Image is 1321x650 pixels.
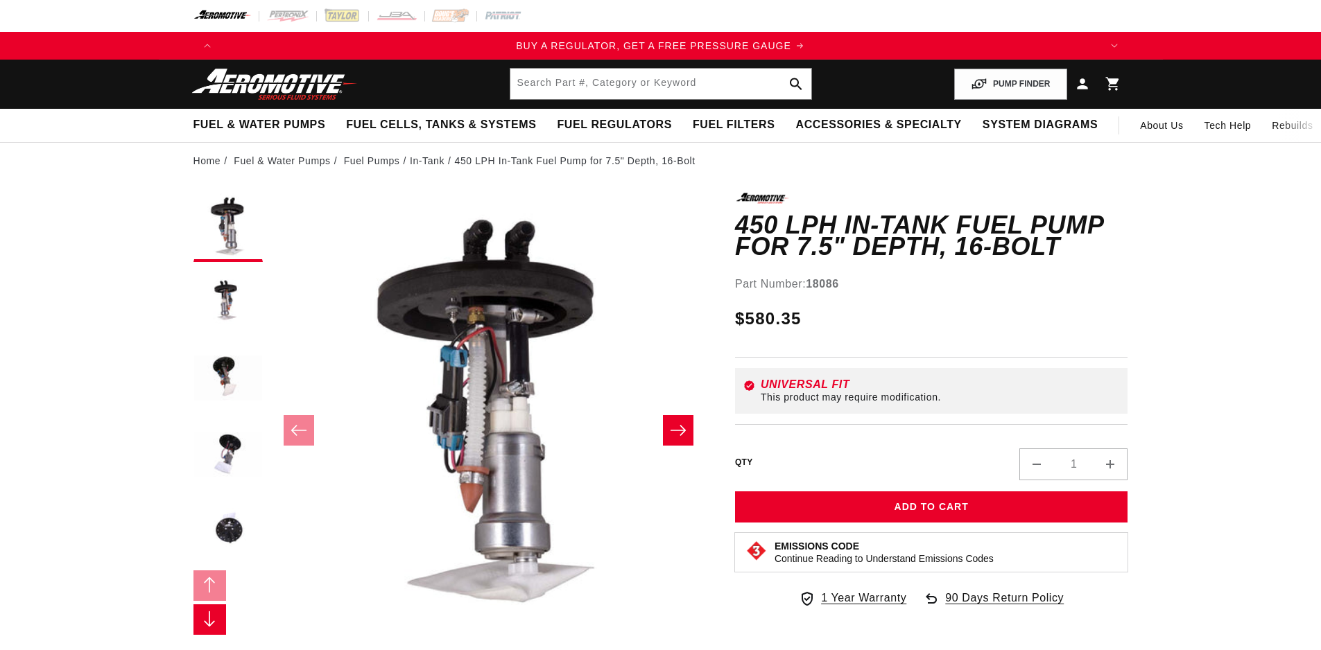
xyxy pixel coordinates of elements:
[193,498,263,567] button: Load image 5 in gallery view
[745,540,768,562] img: Emissions code
[510,69,811,99] input: Search by Part Number, Category or Keyword
[193,32,221,60] button: Translation missing: en.sections.announcements.previous_announcement
[735,457,753,468] label: QTY
[1205,118,1252,133] span: Tech Help
[735,306,802,331] span: $580.35
[336,109,546,141] summary: Fuel Cells, Tanks & Systems
[786,109,972,141] summary: Accessories & Specialty
[663,415,693,446] button: Slide right
[221,38,1100,53] a: BUY A REGULATOR, GET A FREE PRESSURE GAUGE
[1130,109,1193,142] a: About Us
[546,109,682,141] summary: Fuel Regulators
[1272,118,1313,133] span: Rebuilds
[945,589,1064,621] span: 90 Days Return Policy
[775,552,994,565] p: Continue Reading to Understand Emissions Codes
[799,589,906,607] a: 1 Year Warranty
[234,153,330,168] a: Fuel & Water Pumps
[193,421,263,491] button: Load image 4 in gallery view
[1100,32,1128,60] button: Translation missing: en.sections.announcements.next_announcement
[983,118,1098,132] span: System Diagrams
[516,40,791,51] span: BUY A REGULATOR, GET A FREE PRESSURE GAUGE
[344,153,400,168] a: Fuel Pumps
[193,153,1128,168] nav: breadcrumbs
[557,118,671,132] span: Fuel Regulators
[193,118,326,132] span: Fuel & Water Pumps
[761,379,1120,390] div: Universal Fit
[735,491,1128,522] button: Add to Cart
[735,275,1128,293] div: Part Number:
[221,38,1100,53] div: 1 of 4
[410,153,455,168] li: In-Tank
[972,109,1108,141] summary: System Diagrams
[193,345,263,414] button: Load image 3 in gallery view
[693,118,775,132] span: Fuel Filters
[193,193,263,262] button: Load image 1 in gallery view
[761,392,1120,403] div: This product may require modification.
[346,118,536,132] span: Fuel Cells, Tanks & Systems
[159,32,1163,60] slideshow-component: Translation missing: en.sections.announcements.announcement_bar
[193,604,227,635] button: Slide right
[781,69,811,99] button: search button
[193,269,263,338] button: Load image 2 in gallery view
[183,109,336,141] summary: Fuel & Water Pumps
[682,109,786,141] summary: Fuel Filters
[1194,109,1262,142] summary: Tech Help
[221,38,1100,53] div: Announcement
[193,153,221,168] a: Home
[821,589,906,607] span: 1 Year Warranty
[806,278,839,290] strong: 18086
[1140,120,1183,131] span: About Us
[193,570,227,601] button: Slide left
[775,541,859,552] strong: Emissions Code
[284,415,314,446] button: Slide left
[735,214,1128,258] h1: 450 LPH In-Tank Fuel Pump for 7.5" Depth, 16-Bolt
[796,118,962,132] span: Accessories & Specialty
[775,540,994,565] button: Emissions CodeContinue Reading to Understand Emissions Codes
[954,69,1067,100] button: PUMP FINDER
[455,153,696,168] li: 450 LPH In-Tank Fuel Pump for 7.5" Depth, 16-Bolt
[923,589,1064,621] a: 90 Days Return Policy
[188,68,361,100] img: Aeromotive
